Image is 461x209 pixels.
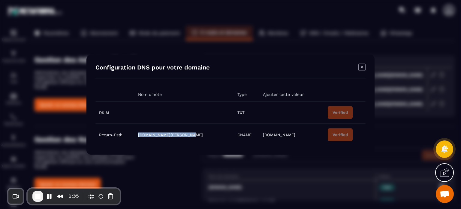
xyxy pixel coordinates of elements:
[234,124,260,146] td: CNAME
[259,87,324,101] th: Ajouter cette valeur
[436,185,454,203] a: Ouvrir le chat
[234,87,260,101] th: Type
[263,132,295,137] span: [DOMAIN_NAME]
[95,63,210,72] h4: Configuration DNS pour votre domaine
[95,101,134,124] td: DKIM
[95,124,134,146] td: Return-Path
[328,106,353,119] button: Verified
[134,87,234,101] th: Nom d'hôte
[328,128,353,141] button: Verified
[138,132,203,137] span: [DOMAIN_NAME][PERSON_NAME]
[333,110,348,115] div: Verified
[234,101,260,124] td: TXT
[333,132,348,137] div: Verified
